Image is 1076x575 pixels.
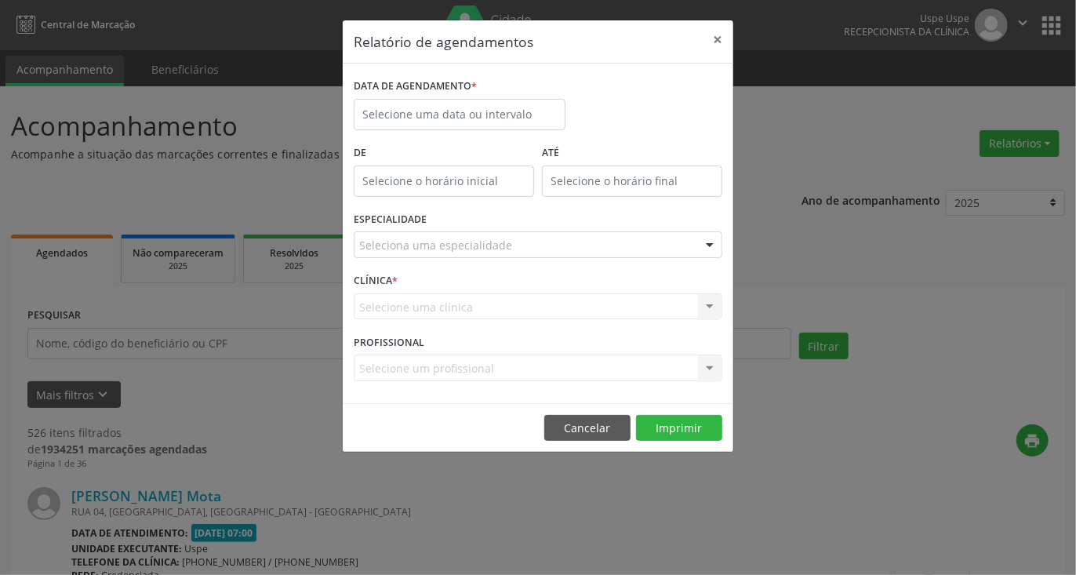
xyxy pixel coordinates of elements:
label: CLÍNICA [354,269,398,293]
label: PROFISSIONAL [354,330,424,355]
button: Imprimir [636,415,722,442]
input: Selecione o horário final [542,166,722,197]
span: Seleciona uma especialidade [359,237,512,253]
label: De [354,141,534,166]
button: Cancelar [544,415,631,442]
h5: Relatório de agendamentos [354,31,533,52]
label: ESPECIALIDADE [354,208,427,232]
label: DATA DE AGENDAMENTO [354,75,477,99]
button: Close [702,20,733,59]
label: ATÉ [542,141,722,166]
input: Selecione o horário inicial [354,166,534,197]
input: Selecione uma data ou intervalo [354,99,565,130]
